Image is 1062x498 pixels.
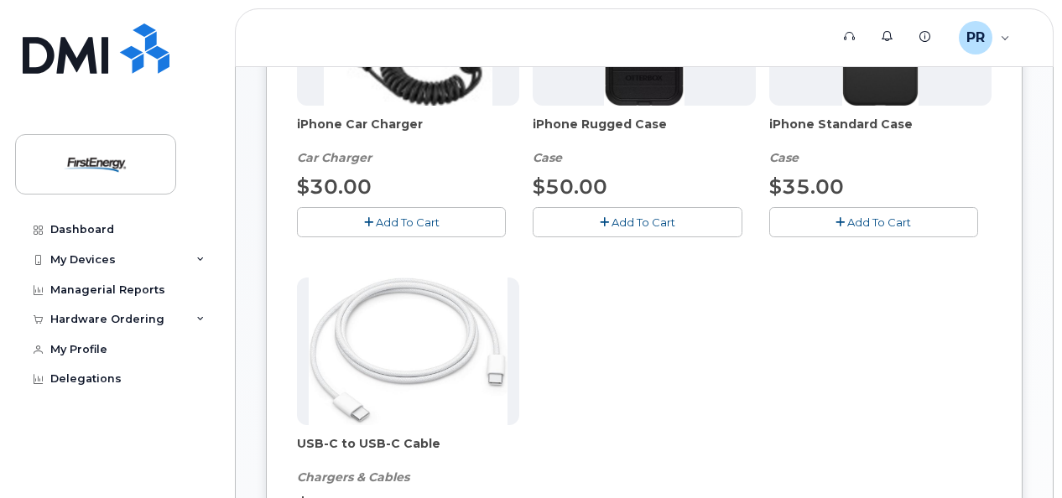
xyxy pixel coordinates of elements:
[947,21,1022,54] div: Pirrello, Robert A
[297,150,372,165] em: Car Charger
[769,207,978,236] button: Add To Cart
[533,116,755,149] span: iPhone Rugged Case
[376,215,440,229] span: Add To Cart
[297,116,519,166] div: iPhone Car Charger
[533,150,562,165] em: Case
[309,278,508,425] img: USB-C.jpg
[297,207,506,236] button: Add To Cart
[769,150,799,165] em: Case
[297,116,519,149] span: iPhone Car Charger
[769,116,992,166] div: iPhone Standard Case
[297,435,519,485] div: USB-C to USB-C Cable
[533,207,742,236] button: Add To Cart
[847,215,911,229] span: Add To Cart
[297,174,372,199] span: $30.00
[297,469,409,485] em: Chargers & Cables
[533,116,755,166] div: iPhone Rugged Case
[989,425,1049,485] iframe: Messenger Launcher
[612,215,675,229] span: Add To Cart
[297,435,519,469] span: USB-C to USB-C Cable
[966,28,985,48] span: PR
[533,174,607,199] span: $50.00
[769,174,844,199] span: $35.00
[769,116,992,149] span: iPhone Standard Case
